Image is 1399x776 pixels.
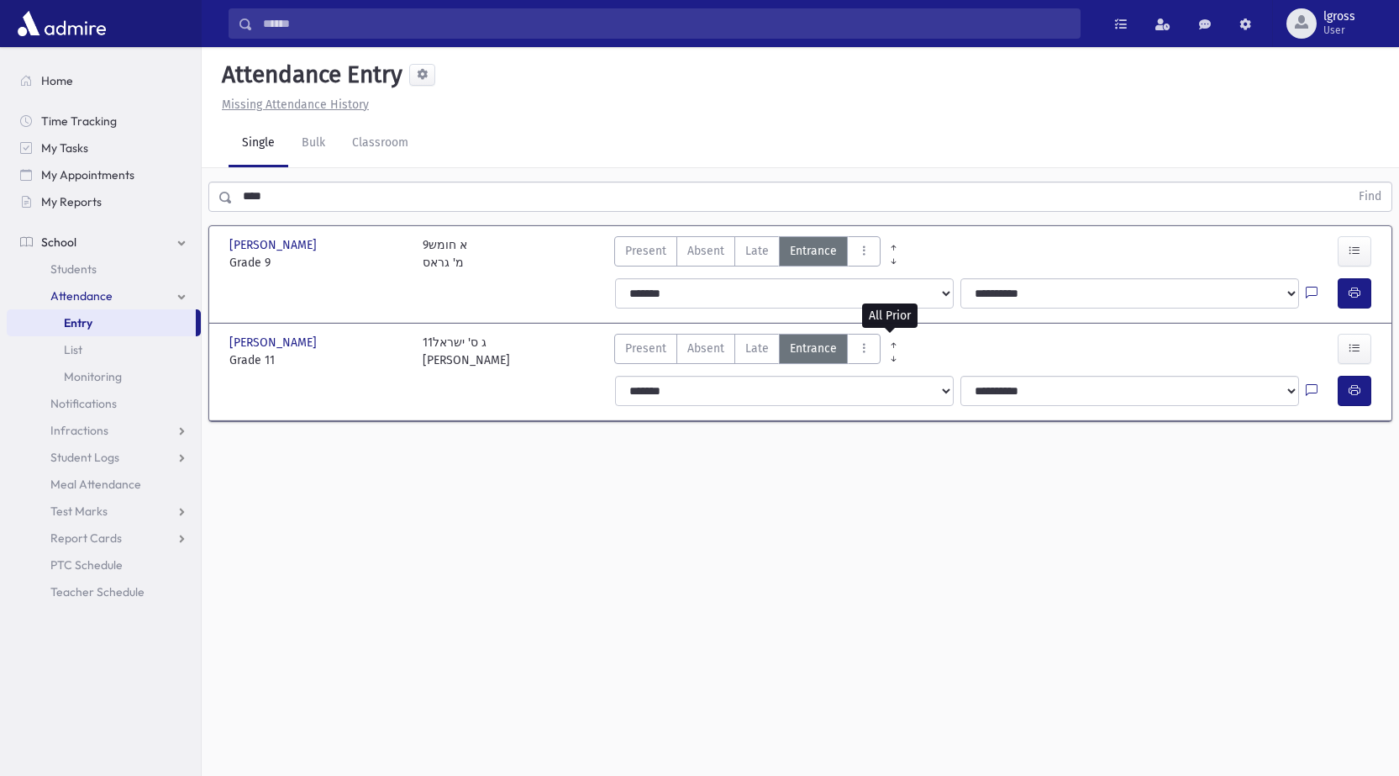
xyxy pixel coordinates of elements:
[41,113,117,129] span: Time Tracking
[41,167,134,182] span: My Appointments
[7,363,201,390] a: Monitoring
[745,340,769,357] span: Late
[50,288,113,304] span: Attendance
[7,282,201,309] a: Attendance
[7,188,201,215] a: My Reports
[50,584,145,599] span: Teacher Schedule
[50,557,123,573] span: PTC Schedule
[229,334,320,351] span: [PERSON_NAME]
[614,236,881,272] div: AttTypes
[7,552,201,578] a: PTC Schedule
[7,444,201,471] a: Student Logs
[7,229,201,256] a: School
[687,340,724,357] span: Absent
[1323,10,1355,24] span: lgross
[1349,182,1391,211] button: Find
[790,340,837,357] span: Entrance
[7,471,201,498] a: Meal Attendance
[50,423,108,438] span: Infractions
[50,396,117,411] span: Notifications
[41,140,88,156] span: My Tasks
[745,242,769,260] span: Late
[687,242,724,260] span: Absent
[64,315,92,330] span: Entry
[41,194,102,209] span: My Reports
[288,120,339,167] a: Bulk
[13,7,110,40] img: AdmirePro
[7,161,201,188] a: My Appointments
[625,242,666,260] span: Present
[229,120,288,167] a: Single
[7,336,201,363] a: List
[614,334,881,369] div: AttTypes
[50,450,119,465] span: Student Logs
[222,98,369,112] u: Missing Attendance History
[7,417,201,444] a: Infractions
[7,578,201,605] a: Teacher Schedule
[50,261,97,277] span: Students
[41,235,76,250] span: School
[7,498,201,525] a: Test Marks
[7,390,201,417] a: Notifications
[7,256,201,282] a: Students
[253,8,1080,39] input: Search
[423,236,467,272] div: 9א חומש מ' גראס
[1323,24,1355,37] span: User
[229,351,406,369] span: Grade 11
[50,477,141,492] span: Meal Attendance
[215,98,369,112] a: Missing Attendance History
[229,236,320,254] span: [PERSON_NAME]
[50,504,108,519] span: Test Marks
[7,67,201,94] a: Home
[50,531,122,546] span: Report Cards
[41,73,73,88] span: Home
[423,334,510,369] div: 11ג ס' ישראל [PERSON_NAME]
[862,304,918,328] div: All Prior
[64,369,122,384] span: Monitoring
[64,342,82,357] span: List
[229,254,406,272] span: Grade 9
[215,61,402,89] h5: Attendance Entry
[625,340,666,357] span: Present
[339,120,422,167] a: Classroom
[7,309,196,336] a: Entry
[7,108,201,135] a: Time Tracking
[7,525,201,552] a: Report Cards
[7,135,201,161] a: My Tasks
[790,242,837,260] span: Entrance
